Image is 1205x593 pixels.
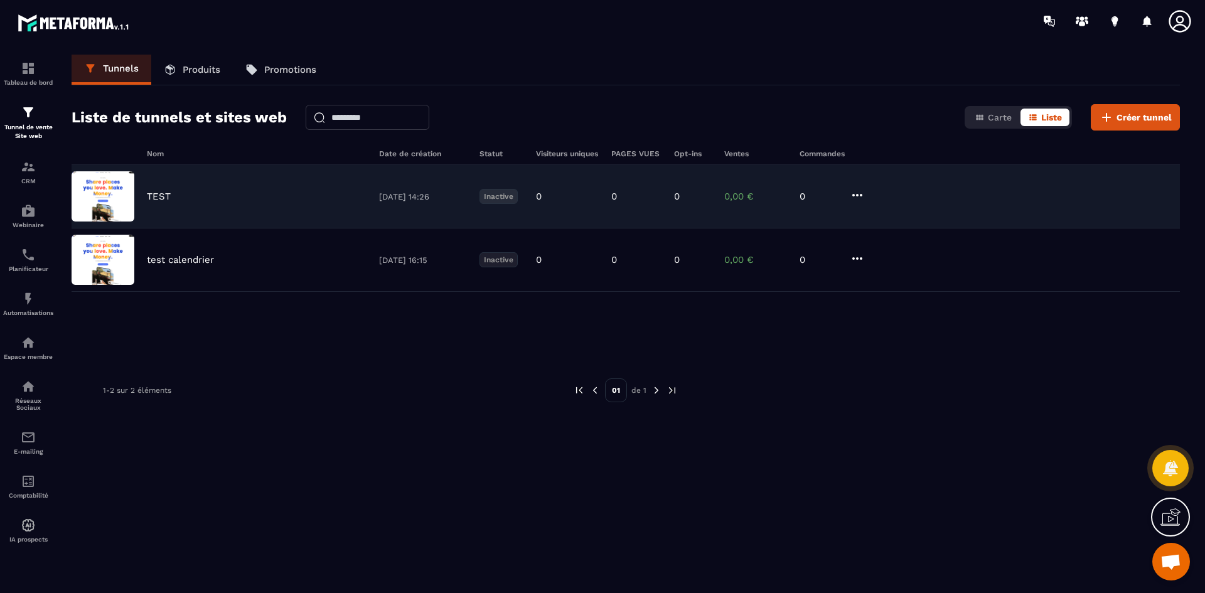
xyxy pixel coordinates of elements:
[21,159,36,174] img: formation
[631,385,646,395] p: de 1
[3,222,53,228] p: Webinaire
[72,171,134,222] img: image
[233,55,329,85] a: Promotions
[674,149,712,158] h6: Opt-ins
[3,51,53,95] a: formationformationTableau de bord
[21,379,36,394] img: social-network
[103,63,139,74] p: Tunnels
[724,254,787,265] p: 0,00 €
[147,191,171,202] p: TEST
[3,370,53,420] a: social-networksocial-networkRéseaux Sociaux
[479,149,523,158] h6: Statut
[72,105,287,130] h2: Liste de tunnels et sites web
[103,386,171,395] p: 1-2 sur 2 éléments
[3,150,53,194] a: formationformationCRM
[479,189,518,204] p: Inactive
[1117,111,1172,124] span: Créer tunnel
[1152,543,1190,580] div: Ouvrir le chat
[589,385,601,396] img: prev
[264,64,316,75] p: Promotions
[3,353,53,360] p: Espace membre
[3,79,53,86] p: Tableau de bord
[18,11,131,34] img: logo
[3,492,53,499] p: Comptabilité
[574,385,585,396] img: prev
[3,448,53,455] p: E-mailing
[21,430,36,445] img: email
[147,149,367,158] h6: Nom
[147,254,214,265] p: test calendrier
[536,254,542,265] p: 0
[379,192,467,201] p: [DATE] 14:26
[3,420,53,464] a: emailemailE-mailing
[21,61,36,76] img: formation
[724,149,787,158] h6: Ventes
[988,112,1012,122] span: Carte
[611,191,617,202] p: 0
[3,238,53,282] a: schedulerschedulerPlanificateur
[379,255,467,265] p: [DATE] 16:15
[3,536,53,543] p: IA prospects
[3,95,53,150] a: formationformationTunnel de vente Site web
[3,397,53,411] p: Réseaux Sociaux
[3,178,53,184] p: CRM
[536,191,542,202] p: 0
[21,291,36,306] img: automations
[1020,109,1069,126] button: Liste
[21,105,36,120] img: formation
[3,282,53,326] a: automationsautomationsAutomatisations
[3,326,53,370] a: automationsautomationsEspace membre
[800,191,837,202] p: 0
[21,247,36,262] img: scheduler
[667,385,678,396] img: next
[800,254,837,265] p: 0
[1041,112,1062,122] span: Liste
[3,464,53,508] a: accountantaccountantComptabilité
[72,55,151,85] a: Tunnels
[72,235,134,285] img: image
[3,194,53,238] a: automationsautomationsWebinaire
[21,335,36,350] img: automations
[605,378,627,402] p: 01
[1091,104,1180,131] button: Créer tunnel
[651,385,662,396] img: next
[536,149,599,158] h6: Visiteurs uniques
[151,55,233,85] a: Produits
[479,252,518,267] p: Inactive
[3,123,53,141] p: Tunnel de vente Site web
[674,254,680,265] p: 0
[800,149,845,158] h6: Commandes
[967,109,1019,126] button: Carte
[724,191,787,202] p: 0,00 €
[379,149,467,158] h6: Date de création
[21,518,36,533] img: automations
[674,191,680,202] p: 0
[21,203,36,218] img: automations
[611,254,617,265] p: 0
[3,265,53,272] p: Planificateur
[183,64,220,75] p: Produits
[3,309,53,316] p: Automatisations
[611,149,661,158] h6: PAGES VUES
[21,474,36,489] img: accountant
